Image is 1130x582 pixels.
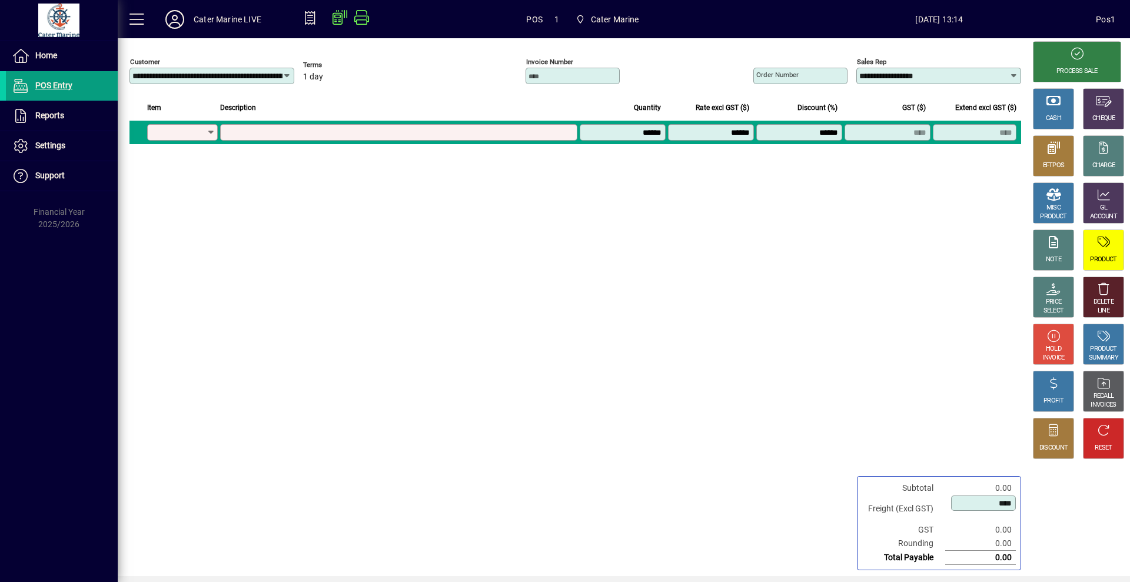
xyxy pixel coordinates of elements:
div: GL [1100,204,1108,212]
span: Rate excl GST ($) [696,101,749,114]
td: 0.00 [945,481,1016,495]
span: Discount (%) [797,101,837,114]
span: Description [220,101,256,114]
td: 0.00 [945,551,1016,565]
span: Quantity [634,101,661,114]
div: Pos1 [1096,10,1115,29]
span: Cater Marine [571,9,644,30]
td: 0.00 [945,523,1016,537]
span: POS Entry [35,81,72,90]
span: Terms [303,61,374,69]
td: 0.00 [945,537,1016,551]
div: Cater Marine LIVE [194,10,261,29]
div: PROFIT [1043,397,1063,405]
div: PRICE [1046,298,1062,307]
span: 1 day [303,72,323,82]
span: [DATE] 13:14 [783,10,1096,29]
mat-label: Invoice number [526,58,573,66]
a: Home [6,41,118,71]
td: Rounding [862,537,945,551]
div: SUMMARY [1089,354,1118,362]
span: Settings [35,141,65,150]
div: RESET [1095,444,1112,453]
div: DISCOUNT [1039,444,1068,453]
div: PRODUCT [1090,345,1116,354]
div: PROCESS SALE [1056,67,1098,76]
span: POS [526,10,543,29]
div: EFTPOS [1043,161,1065,170]
a: Reports [6,101,118,131]
span: Item [147,101,161,114]
td: Total Payable [862,551,945,565]
button: Profile [156,9,194,30]
div: LINE [1098,307,1109,315]
span: Support [35,171,65,180]
div: DELETE [1094,298,1114,307]
span: 1 [554,10,559,29]
mat-label: Order number [756,71,799,79]
a: Support [6,161,118,191]
div: CHARGE [1092,161,1115,170]
td: Freight (Excl GST) [862,495,945,523]
div: MISC [1046,204,1061,212]
td: Subtotal [862,481,945,495]
span: GST ($) [902,101,926,114]
td: GST [862,523,945,537]
a: Settings [6,131,118,161]
div: NOTE [1046,255,1061,264]
div: INVOICE [1042,354,1064,362]
div: SELECT [1043,307,1064,315]
div: ACCOUNT [1090,212,1117,221]
span: Reports [35,111,64,120]
div: PRODUCT [1040,212,1066,221]
div: CASH [1046,114,1061,123]
mat-label: Sales rep [857,58,886,66]
div: RECALL [1094,392,1114,401]
div: HOLD [1046,345,1061,354]
span: Home [35,51,57,60]
div: INVOICES [1091,401,1116,410]
span: Cater Marine [591,10,639,29]
span: Extend excl GST ($) [955,101,1016,114]
mat-label: Customer [130,58,160,66]
div: PRODUCT [1090,255,1116,264]
div: CHEQUE [1092,114,1115,123]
